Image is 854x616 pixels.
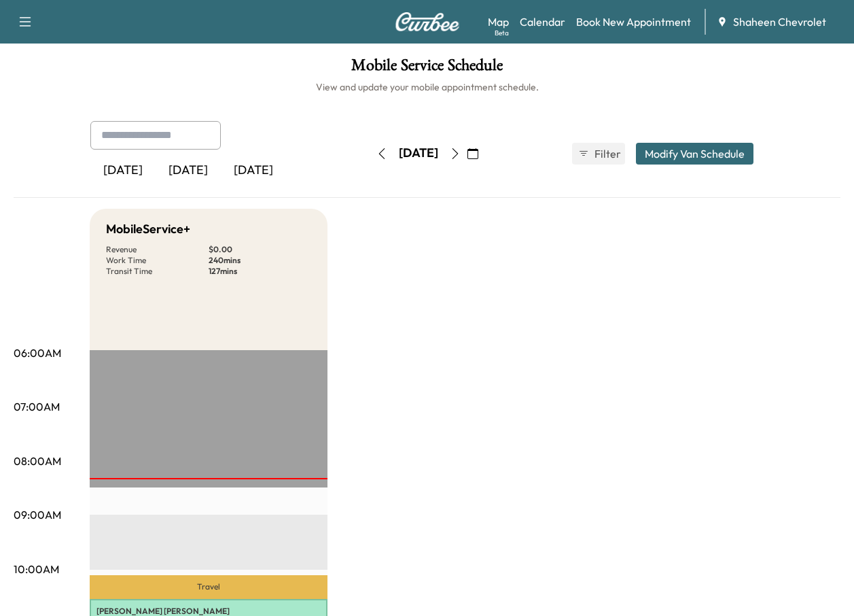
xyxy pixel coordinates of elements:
div: [DATE] [399,145,438,162]
h6: View and update your mobile appointment schedule. [14,80,840,94]
p: 08:00AM [14,453,61,469]
p: 06:00AM [14,345,61,361]
p: 10:00AM [14,561,59,577]
div: [DATE] [156,155,221,186]
button: Modify Van Schedule [636,143,753,165]
p: 240 mins [209,255,311,266]
div: Beta [495,28,509,38]
img: Curbee Logo [395,12,460,31]
span: Filter [594,146,619,162]
span: Shaheen Chevrolet [733,14,826,30]
a: Book New Appointment [576,14,691,30]
p: Work Time [106,255,209,266]
button: Filter [572,143,625,165]
a: Calendar [520,14,565,30]
p: Revenue [106,244,209,255]
p: Transit Time [106,266,209,277]
a: MapBeta [488,14,509,30]
p: 09:00AM [14,507,61,523]
h1: Mobile Service Schedule [14,57,840,80]
p: Travel [90,575,327,599]
p: 127 mins [209,266,311,277]
div: [DATE] [221,155,286,186]
h5: MobileService+ [106,220,190,239]
p: $ 0.00 [209,244,311,255]
div: [DATE] [90,155,156,186]
p: 07:00AM [14,398,60,415]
